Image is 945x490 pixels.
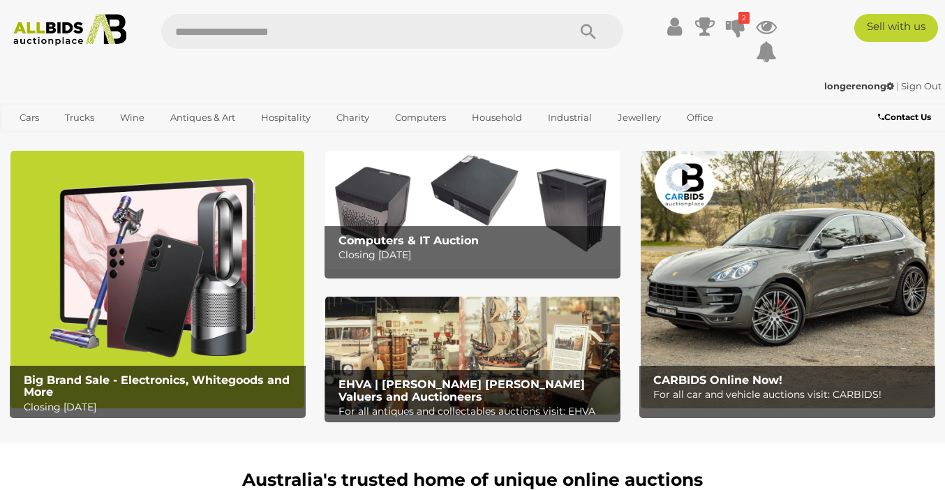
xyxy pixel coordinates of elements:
strong: longerenong [824,80,894,91]
i: 2 [738,12,750,24]
button: Search [553,14,623,49]
a: Household [463,106,531,129]
p: For all car and vehicle auctions visit: CARBIDS! [653,386,928,403]
a: Wine [111,106,154,129]
h1: Australia's trusted home of unique online auctions [17,470,928,490]
b: Computers & IT Auction [338,234,479,247]
img: Big Brand Sale - Electronics, Whitegoods and More [10,151,304,408]
a: Sign Out [901,80,942,91]
p: Closing [DATE] [24,399,299,416]
a: Big Brand Sale - Electronics, Whitegoods and More Big Brand Sale - Electronics, Whitegoods and Mo... [10,151,304,408]
img: CARBIDS Online Now! [641,151,935,408]
a: Industrial [539,106,601,129]
span: | [896,80,899,91]
a: Computers & IT Auction Computers & IT Auction Closing [DATE] [325,151,619,269]
p: For all antiques and collectables auctions visit: EHVA [338,403,613,420]
img: Allbids.com.au [7,14,133,46]
a: longerenong [824,80,896,91]
a: Computers [386,106,455,129]
a: CARBIDS Online Now! CARBIDS Online Now! For all car and vehicle auctions visit: CARBIDS! [641,151,935,408]
a: Hospitality [252,106,320,129]
b: CARBIDS Online Now! [653,373,782,387]
p: Closing [DATE] [338,246,613,264]
a: EHVA | Evans Hastings Valuers and Auctioneers EHVA | [PERSON_NAME] [PERSON_NAME] Valuers and Auct... [325,297,619,415]
img: EHVA | Evans Hastings Valuers and Auctioneers [325,297,619,415]
b: Contact Us [878,112,931,122]
a: Office [678,106,722,129]
a: Cars [10,106,48,129]
b: EHVA | [PERSON_NAME] [PERSON_NAME] Valuers and Auctioneers [338,378,585,403]
a: Charity [327,106,378,129]
a: [GEOGRAPHIC_DATA] [65,129,182,152]
img: Computers & IT Auction [325,151,619,269]
a: Jewellery [609,106,670,129]
a: Trucks [56,106,103,129]
a: 2 [725,14,746,39]
a: Contact Us [878,110,935,125]
b: Big Brand Sale - Electronics, Whitegoods and More [24,373,290,399]
a: Sports [10,129,57,152]
a: Sell with us [854,14,938,42]
a: Antiques & Art [161,106,244,129]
